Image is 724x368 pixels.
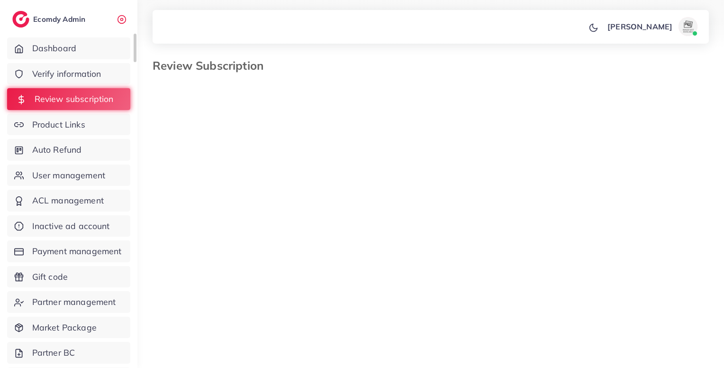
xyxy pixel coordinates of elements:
a: Auto Refund [7,139,130,161]
a: [PERSON_NAME]avatar [602,17,701,36]
span: User management [32,169,105,182]
a: Payment management [7,240,130,262]
span: Payment management [32,245,122,258]
a: Inactive ad account [7,215,130,237]
span: Inactive ad account [32,220,110,232]
span: ACL management [32,194,104,207]
h3: Review Subscription [153,59,271,73]
a: Verify information [7,63,130,85]
a: User management [7,165,130,186]
a: Market Package [7,317,130,339]
p: [PERSON_NAME] [607,21,672,32]
a: Dashboard [7,37,130,59]
img: logo [12,11,29,28]
a: Review subscription [7,88,130,110]
span: Auto Refund [32,144,82,156]
a: Partner management [7,291,130,313]
span: Partner BC [32,347,75,359]
h2: Ecomdy Admin [33,15,88,24]
a: Gift code [7,266,130,288]
img: avatar [679,17,697,36]
span: Product Links [32,119,85,131]
span: Dashboard [32,42,76,55]
a: ACL management [7,190,130,212]
span: Market Package [32,322,97,334]
span: Verify information [32,68,101,80]
span: Review subscription [35,93,114,105]
a: Product Links [7,114,130,136]
span: Partner management [32,296,116,308]
a: Partner BC [7,342,130,364]
span: Gift code [32,271,68,283]
a: logoEcomdy Admin [12,11,88,28]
